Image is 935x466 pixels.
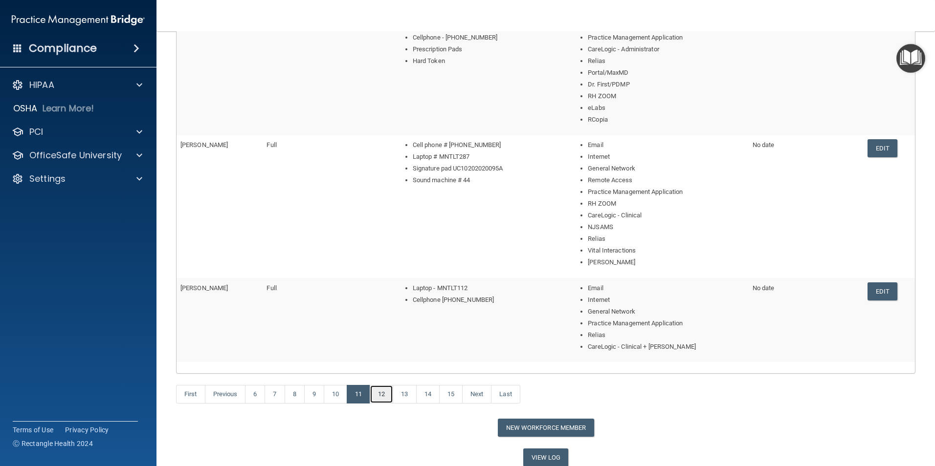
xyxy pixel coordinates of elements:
[13,439,93,448] span: Ⓒ Rectangle Health 2024
[588,90,745,102] li: RH ZOOM
[588,329,745,341] li: Relias
[65,425,109,435] a: Privacy Policy
[12,79,142,91] a: HIPAA
[347,385,370,403] a: 11
[29,173,66,185] p: Settings
[588,245,745,256] li: Vital Interactions
[588,341,745,353] li: CareLogic - Clinical + [PERSON_NAME]
[588,198,745,210] li: RH ZOOM
[588,233,745,245] li: Relias
[12,173,142,185] a: Settings
[413,151,560,163] li: Laptop # MNTLT287
[868,139,897,157] a: Edit
[588,294,745,306] li: Internet
[588,43,745,55] li: CareLogic - Administrator
[588,114,745,126] li: RCopia
[176,385,205,403] a: First
[413,282,560,294] li: Laptop - MNTLT112
[29,149,122,161] p: OfficeSafe University
[29,126,43,138] p: PCI
[896,44,925,73] button: Open Resource Center
[413,139,560,151] li: Cell phone # [PHONE_NUMBER]
[753,284,775,292] span: No date
[588,139,745,151] li: Email
[588,151,745,163] li: Internet
[413,174,560,186] li: Sound machine # 44
[588,79,745,90] li: Dr. First/PDMP
[588,210,745,221] li: CareLogic - Clinical
[588,163,745,174] li: General Network
[180,284,228,292] span: [PERSON_NAME]
[304,385,324,403] a: 9
[29,79,54,91] p: HIPAA
[588,102,745,114] li: eLabs
[180,141,228,148] span: [PERSON_NAME]
[324,385,347,403] a: 10
[413,294,560,306] li: Cellphone [PHONE_NUMBER]
[498,419,594,437] button: New Workforce Member
[43,103,94,114] p: Learn More!
[439,385,463,403] a: 15
[205,385,246,403] a: Previous
[29,42,97,55] h4: Compliance
[588,32,745,43] li: Practice Management Application
[267,141,276,148] span: Full
[588,221,745,233] li: NJSAMS
[588,55,745,67] li: Relias
[413,43,560,55] li: Prescription Pads
[393,385,416,403] a: 13
[245,385,265,403] a: 6
[868,282,897,300] a: Edit
[265,385,285,403] a: 7
[12,10,145,30] img: PMB logo
[267,284,276,292] span: Full
[588,186,745,198] li: Practice Management Application
[13,425,53,435] a: Terms of Use
[12,126,142,138] a: PCI
[370,385,393,403] a: 12
[462,385,491,403] a: Next
[413,32,560,43] li: Cellphone - [PHONE_NUMBER]
[588,318,745,329] li: Practice Management Application
[413,163,560,174] li: Signature pad UC10202020095A
[416,385,440,403] a: 14
[13,103,38,114] p: OSHA
[753,141,775,148] span: No date
[285,385,305,403] a: 8
[588,174,745,186] li: Remote Access
[588,67,745,79] li: Portal/MaxMD
[588,256,745,268] li: [PERSON_NAME]
[491,385,520,403] a: Last
[12,149,142,161] a: OfficeSafe University
[588,282,745,294] li: Email
[588,306,745,318] li: General Network
[413,55,560,67] li: Hard Token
